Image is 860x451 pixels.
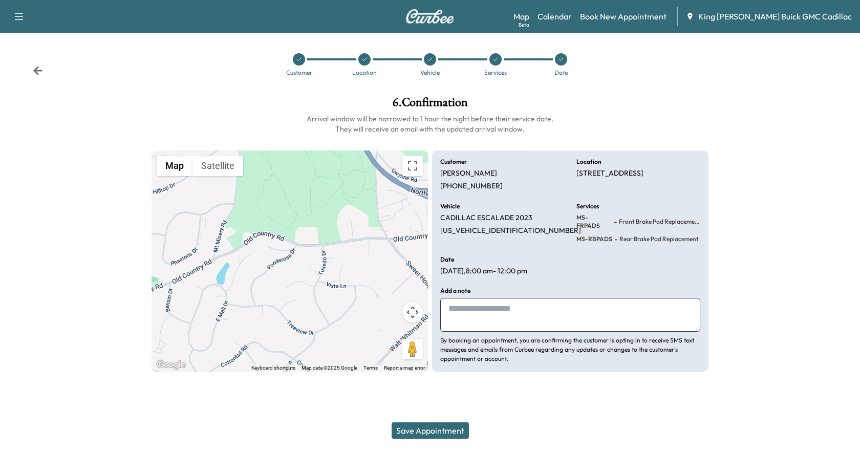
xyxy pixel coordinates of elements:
[612,234,617,244] span: -
[392,422,469,439] button: Save Appointment
[519,21,529,29] div: Beta
[33,66,43,76] div: Back
[576,213,612,230] span: MS-FRPADS
[617,218,700,226] span: Front Brake Pad Replacement
[440,336,700,363] p: By booking an appointment, you are confirming the customer is opting in to receive SMS text messa...
[440,169,497,178] p: [PERSON_NAME]
[612,217,617,227] span: -
[440,226,581,235] p: [US_VEHICLE_IDENTIFICATION_NUMBER]
[440,267,527,276] p: [DATE] , 8:00 am - 12:00 pm
[513,10,529,23] a: MapBeta
[440,182,503,191] p: [PHONE_NUMBER]
[576,203,599,209] h6: Services
[192,156,243,176] button: Show satellite imagery
[152,114,708,134] h6: Arrival window will be narrowed to 1 hour the night before their service date. They will receive ...
[154,358,188,372] img: Google
[251,364,295,372] button: Keyboard shortcuts
[698,10,852,23] span: King [PERSON_NAME] Buick GMC Cadillac
[484,70,507,76] div: Services
[440,256,454,263] h6: Date
[154,358,188,372] a: Open this area in Google Maps (opens a new window)
[302,365,357,371] span: Map data ©2025 Google
[537,10,572,23] a: Calendar
[420,70,440,76] div: Vehicle
[286,70,312,76] div: Customer
[402,339,423,359] button: Drag Pegman onto the map to open Street View
[576,169,643,178] p: [STREET_ADDRESS]
[617,235,699,243] span: Rear Brake Pad Replacement
[440,203,460,209] h6: Vehicle
[576,159,601,165] h6: Location
[363,365,378,371] a: Terms (opens in new tab)
[405,9,455,24] img: Curbee Logo
[402,156,423,176] button: Toggle fullscreen view
[580,10,666,23] a: Book New Appointment
[402,302,423,323] button: Map camera controls
[576,235,612,243] span: MS-RBPADS
[554,70,568,76] div: Date
[440,288,470,294] h6: Add a note
[440,213,532,223] p: CADILLAC ESCALADE 2023
[440,159,467,165] h6: Customer
[152,96,708,114] h1: 6 . Confirmation
[384,365,425,371] a: Report a map error
[352,70,377,76] div: Location
[157,156,192,176] button: Show street map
